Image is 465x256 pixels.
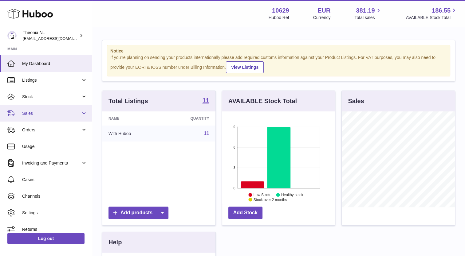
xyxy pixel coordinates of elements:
[110,48,447,54] strong: Notice
[313,15,331,21] div: Currency
[233,145,235,149] text: 6
[102,126,162,142] td: With Huboo
[22,144,87,149] span: Usage
[22,111,81,116] span: Sales
[348,97,364,105] h3: Sales
[204,131,209,136] a: 11
[228,207,262,219] a: Add Stock
[233,125,235,129] text: 9
[254,198,287,202] text: Stock over 2 months
[317,6,330,15] strong: EUR
[22,127,81,133] span: Orders
[406,6,458,21] a: 186.55 AVAILABLE Stock Total
[23,30,78,41] div: Theonia NL
[110,55,447,73] div: If you're planning on sending your products internationally please add required customs informati...
[22,227,87,232] span: Returns
[108,207,168,219] a: Add products
[22,94,81,100] span: Stock
[228,97,297,105] h3: AVAILABLE Stock Total
[202,97,209,105] a: 11
[354,15,382,21] span: Total sales
[22,193,87,199] span: Channels
[22,177,87,183] span: Cases
[108,238,122,246] h3: Help
[226,61,264,73] a: View Listings
[102,111,162,126] th: Name
[7,233,85,244] a: Log out
[281,193,304,197] text: Healthy stock
[22,77,81,83] span: Listings
[354,6,382,21] a: 381.19 Total sales
[22,160,81,166] span: Invoicing and Payments
[233,166,235,169] text: 3
[202,97,209,103] strong: 11
[269,15,289,21] div: Huboo Ref
[272,6,289,15] strong: 10629
[108,97,148,105] h3: Total Listings
[254,193,271,197] text: Low Stock
[432,6,451,15] span: 186.55
[233,186,235,190] text: 0
[162,111,215,126] th: Quantity
[23,36,90,41] span: [EMAIL_ADDRESS][DOMAIN_NAME]
[406,15,458,21] span: AVAILABLE Stock Total
[22,210,87,216] span: Settings
[22,61,87,67] span: My Dashboard
[7,31,17,40] img: info@wholesomegoods.eu
[356,6,375,15] span: 381.19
